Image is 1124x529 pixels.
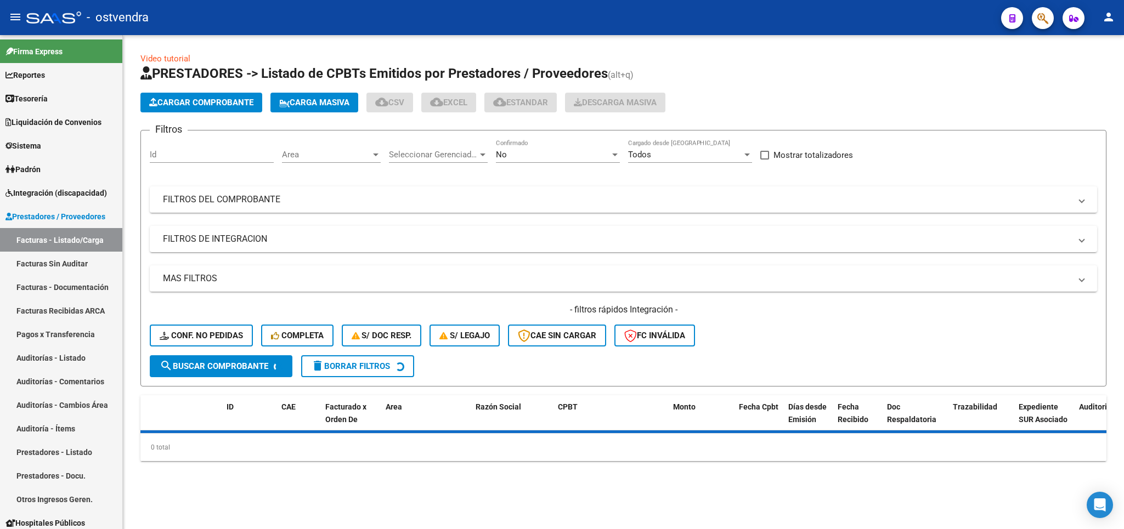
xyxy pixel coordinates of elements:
[669,395,735,443] datatable-header-cell: Monto
[325,402,366,424] span: Facturado x Orden De
[739,402,778,411] span: Fecha Cpbt
[608,70,634,80] span: (alt+q)
[140,93,262,112] button: Cargar Comprobante
[430,325,500,346] button: S/ legajo
[574,98,657,107] span: Descarga Masiva
[227,402,234,411] span: ID
[614,325,695,346] button: FC Inválida
[883,395,948,443] datatable-header-cell: Doc Respaldatoria
[277,395,321,443] datatable-header-cell: CAE
[430,95,443,109] mat-icon: cloud_download
[222,395,277,443] datatable-header-cell: ID
[352,331,412,340] span: S/ Doc Resp.
[773,149,853,162] span: Mostrar totalizadores
[140,66,608,81] span: PRESTADORES -> Listado de CPBTs Emitidos por Prestadores / Proveedores
[735,395,784,443] datatable-header-cell: Fecha Cpbt
[5,187,107,199] span: Integración (discapacidad)
[160,361,268,371] span: Buscar Comprobante
[565,93,665,112] app-download-masive: Descarga masiva de comprobantes (adjuntos)
[5,116,101,128] span: Liquidación de Convenios
[5,140,41,152] span: Sistema
[430,98,467,107] span: EXCEL
[558,402,578,411] span: CPBT
[150,226,1097,252] mat-expansion-panel-header: FILTROS DE INTEGRACION
[282,150,371,160] span: Area
[321,395,381,443] datatable-header-cell: Facturado x Orden De
[160,359,173,372] mat-icon: search
[421,93,476,112] button: EXCEL
[1019,402,1067,424] span: Expediente SUR Asociado
[5,93,48,105] span: Tesorería
[150,265,1097,292] mat-expansion-panel-header: MAS FILTROS
[271,331,324,340] span: Completa
[311,361,390,371] span: Borrar Filtros
[281,402,296,411] span: CAE
[311,359,324,372] mat-icon: delete
[163,272,1071,285] mat-panel-title: MAS FILTROS
[493,98,548,107] span: Estandar
[381,395,455,443] datatable-header-cell: Area
[150,304,1097,316] h4: - filtros rápidos Integración -
[624,331,685,340] span: FC Inválida
[484,93,557,112] button: Estandar
[150,186,1097,213] mat-expansion-panel-header: FILTROS DEL COMPROBANTE
[150,325,253,346] button: Conf. no pedidas
[279,98,349,107] span: Carga Masiva
[160,331,243,340] span: Conf. no pedidas
[673,402,696,411] span: Monto
[565,93,665,112] button: Descarga Masiva
[386,402,402,411] span: Area
[628,150,651,160] span: Todos
[471,395,553,443] datatable-header-cell: Razón Social
[518,331,596,340] span: CAE SIN CARGAR
[496,150,507,160] span: No
[9,10,22,24] mat-icon: menu
[838,402,868,424] span: Fecha Recibido
[5,45,63,58] span: Firma Express
[1087,492,1113,518] div: Open Intercom Messenger
[366,93,413,112] button: CSV
[375,95,388,109] mat-icon: cloud_download
[149,98,253,107] span: Cargar Comprobante
[140,54,190,64] a: Video tutorial
[5,69,45,81] span: Reportes
[342,325,422,346] button: S/ Doc Resp.
[150,355,292,377] button: Buscar Comprobante
[163,194,1071,206] mat-panel-title: FILTROS DEL COMPROBANTE
[389,150,478,160] span: Seleccionar Gerenciador
[1102,10,1115,24] mat-icon: person
[270,93,358,112] button: Carga Masiva
[150,122,188,137] h3: Filtros
[140,434,1106,461] div: 0 total
[493,95,506,109] mat-icon: cloud_download
[5,163,41,175] span: Padrón
[163,233,1071,245] mat-panel-title: FILTROS DE INTEGRACION
[887,402,936,424] span: Doc Respaldatoria
[953,402,997,411] span: Trazabilidad
[87,5,149,30] span: - ostvendra
[261,325,334,346] button: Completa
[439,331,490,340] span: S/ legajo
[833,395,883,443] datatable-header-cell: Fecha Recibido
[375,98,404,107] span: CSV
[788,402,827,424] span: Días desde Emisión
[784,395,833,443] datatable-header-cell: Días desde Emisión
[553,395,669,443] datatable-header-cell: CPBT
[1014,395,1075,443] datatable-header-cell: Expediente SUR Asociado
[301,355,414,377] button: Borrar Filtros
[5,211,105,223] span: Prestadores / Proveedores
[5,517,85,529] span: Hospitales Públicos
[1079,402,1111,411] span: Auditoria
[948,395,1014,443] datatable-header-cell: Trazabilidad
[476,402,521,411] span: Razón Social
[508,325,606,346] button: CAE SIN CARGAR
